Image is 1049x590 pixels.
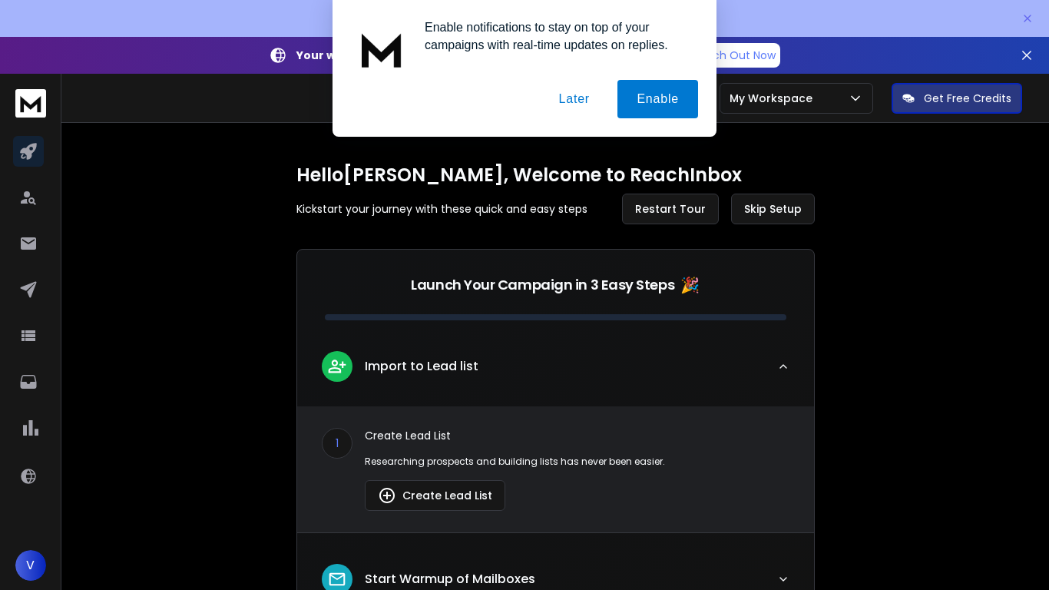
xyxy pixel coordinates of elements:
[327,356,347,376] img: lead
[365,357,478,376] p: Import to Lead list
[327,569,347,589] img: lead
[365,456,789,468] p: Researching prospects and building lists has never been easier.
[680,274,700,296] span: 🎉
[365,428,789,443] p: Create Lead List
[365,480,505,511] button: Create Lead List
[411,274,674,296] p: Launch Your Campaign in 3 Easy Steps
[365,570,535,588] p: Start Warmup of Mailboxes
[297,406,814,532] div: leadImport to Lead list
[297,339,814,406] button: leadImport to Lead list
[15,550,46,581] button: V
[539,80,608,118] button: Later
[296,201,587,217] p: Kickstart your journey with these quick and easy steps
[744,201,802,217] span: Skip Setup
[296,163,815,187] h1: Hello [PERSON_NAME] , Welcome to ReachInbox
[351,18,412,80] img: notification icon
[622,194,719,224] button: Restart Tour
[378,486,396,505] img: lead
[731,194,815,224] button: Skip Setup
[322,428,352,459] div: 1
[617,80,698,118] button: Enable
[412,18,698,54] div: Enable notifications to stay on top of your campaigns with real-time updates on replies.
